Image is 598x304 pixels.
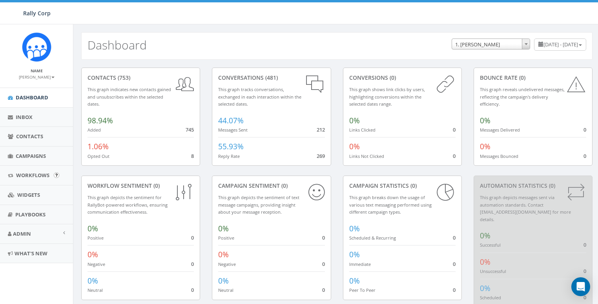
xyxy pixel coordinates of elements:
small: Reply Rate [218,153,240,159]
small: Links Not Clicked [349,153,384,159]
small: Negative [88,261,105,267]
span: Workflows [16,172,49,179]
span: (0) [388,74,396,81]
div: Open Intercom Messenger [571,277,590,296]
small: Messages Bounced [480,153,518,159]
small: Name [31,68,43,73]
span: 8 [191,152,194,159]
span: 745 [186,126,194,133]
span: 0 [453,286,456,293]
span: 0 [583,294,586,301]
span: 212 [317,126,325,133]
span: 0% [88,223,98,234]
span: 44.07% [218,115,244,126]
small: Links Clicked [349,127,376,133]
small: Immediate [349,261,371,267]
small: Opted Out [88,153,109,159]
span: Playbooks [15,211,46,218]
small: Neutral [88,287,103,293]
small: Successful [480,242,501,248]
span: 0% [349,276,360,286]
input: Submit [54,172,59,178]
span: 0 [583,267,586,275]
small: This graph depicts the sentiment of text message campaigns, providing insight about your message ... [218,194,299,215]
span: Contacts [16,133,43,140]
span: 0 [453,126,456,133]
span: 0% [480,257,490,267]
span: 1. James Martin [452,38,530,49]
small: Neutral [218,287,233,293]
span: 0% [88,249,98,260]
small: This graph depicts messages sent via automation standards. Contact [EMAIL_ADDRESS][DOMAIN_NAME] f... [480,194,571,222]
span: 1.06% [88,141,109,152]
span: 0% [480,141,490,152]
span: 0% [349,223,360,234]
small: Added [88,127,101,133]
span: [DATE] - [DATE] [543,41,578,48]
div: Campaign Sentiment [218,182,325,190]
small: Positive [218,235,234,241]
span: (0) [547,182,555,189]
span: (0) [409,182,417,189]
span: Admin [13,230,31,237]
span: Dashboard [16,94,48,101]
small: This graph tracks conversations, exchanged in each interaction within the selected dates. [218,86,301,107]
div: Campaign Statistics [349,182,456,190]
small: Messages Delivered [480,127,520,133]
span: 0% [480,231,490,241]
span: 1. James Martin [452,39,530,50]
small: Positive [88,235,104,241]
span: 55.93% [218,141,244,152]
span: 0 [583,241,586,248]
span: 0 [453,152,456,159]
div: conversions [349,74,456,82]
span: 0 [322,286,325,293]
span: 0 [583,152,586,159]
span: 98.94% [88,115,113,126]
span: 0 [191,260,194,267]
span: 0 [453,260,456,267]
span: 0% [218,249,229,260]
small: This graph shows link clicks by users, highlighting conversions within the selected dates range. [349,86,425,107]
span: 0% [218,223,229,234]
a: [PERSON_NAME] [19,73,55,80]
div: conversations [218,74,325,82]
span: 0% [349,249,360,260]
span: Inbox [16,114,33,121]
span: Campaigns [16,152,46,159]
small: Messages Sent [218,127,248,133]
span: (0) [518,74,525,81]
span: (0) [152,182,160,189]
small: Unsuccessful [480,268,506,274]
div: Workflow Sentiment [88,182,194,190]
span: Widgets [17,191,40,198]
small: [PERSON_NAME] [19,74,55,80]
span: 0 [453,234,456,241]
small: Scheduled [480,295,501,300]
small: This graph reveals undelivered messages, reflecting the campaign's delivery efficiency. [480,86,565,107]
span: 0% [480,283,490,293]
div: contacts [88,74,194,82]
span: (753) [116,74,130,81]
span: What's New [15,250,47,257]
div: Bounce Rate [480,74,586,82]
span: 0% [218,276,229,286]
small: This graph depicts the sentiment for RallyBot-powered workflows, ensuring communication effective... [88,194,168,215]
small: This graph breaks down the usage of various text messaging performed using different campaign types. [349,194,432,215]
h2: Dashboard [88,38,147,51]
span: 0 [191,286,194,293]
span: Rally Corp [23,9,51,17]
span: 0% [349,115,360,126]
small: Negative [218,261,236,267]
small: Peer To Peer [349,287,376,293]
span: 269 [317,152,325,159]
span: 0 [322,234,325,241]
span: (0) [280,182,288,189]
small: Scheduled & Recurring [349,235,396,241]
img: Icon_1.png [22,32,51,62]
span: (481) [264,74,278,81]
small: This graph indicates new contacts gained and unsubscribes within the selected dates. [88,86,171,107]
span: 0% [480,115,490,126]
span: 0% [88,276,98,286]
div: Automation Statistics [480,182,586,190]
